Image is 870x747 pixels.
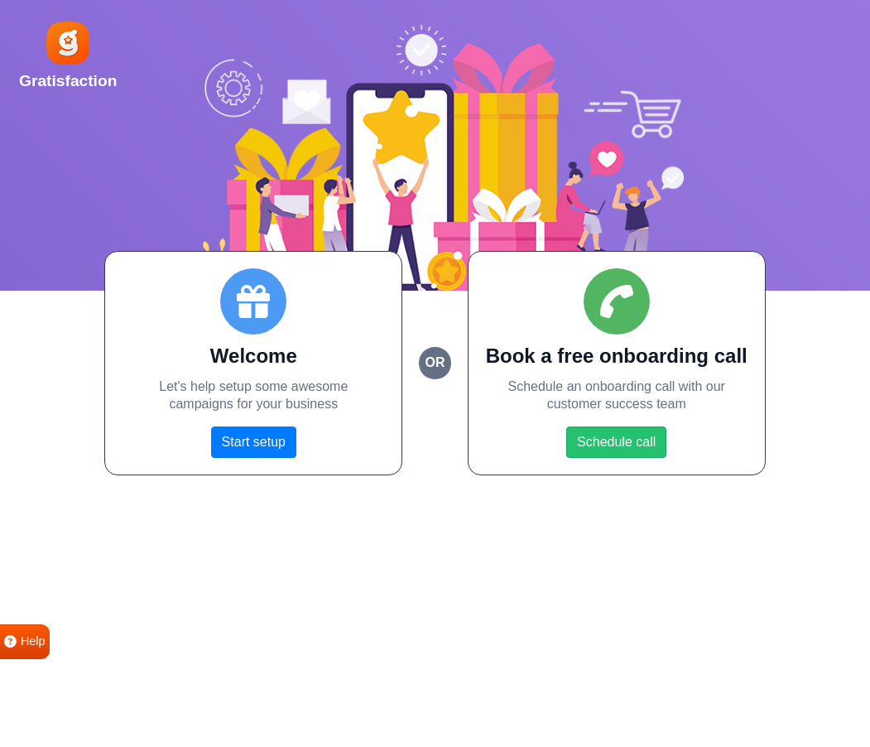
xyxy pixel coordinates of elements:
[44,19,92,67] img: Gratisfaction
[211,427,296,458] a: Start setup
[122,345,385,369] h2: Welcome
[122,378,385,413] p: Let's help setup some awesome campaigns for your business
[566,427,666,458] a: Schedule call
[187,25,684,291] img: Social Boost
[21,633,46,651] span: Help
[485,378,748,413] p: Schedule an onboarding call with our customer success team
[485,345,748,369] h2: Book a free onboarding call
[419,347,450,378] small: or
[19,71,117,90] h2: Gratisfaction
